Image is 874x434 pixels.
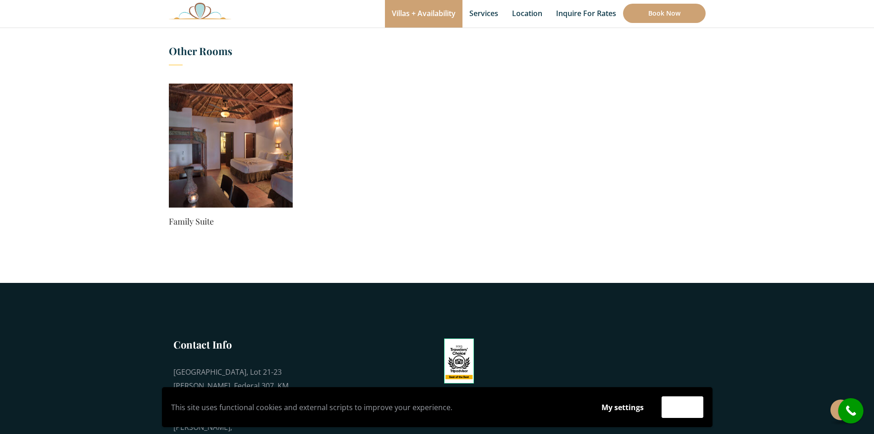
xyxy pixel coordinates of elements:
p: This site uses functional cookies and external scripts to improve your experience. [171,400,584,414]
a: Book Now [623,4,706,23]
img: Awesome Logo [169,2,231,19]
button: My settings [593,397,652,418]
a: call [838,398,863,423]
h3: Other Rooms [169,42,706,65]
img: Tripadvisor [444,338,474,383]
button: Accept [662,396,703,418]
h3: Contact Info [173,338,293,351]
i: call [841,400,861,421]
a: Family Suite [169,215,293,228]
